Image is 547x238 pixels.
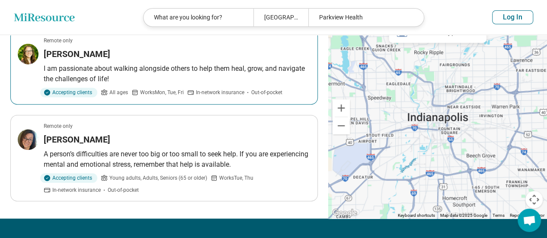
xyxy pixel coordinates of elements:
[525,191,543,208] button: Map camera controls
[109,89,128,96] span: All ages
[333,117,350,134] button: Zoom out
[492,10,533,24] button: Log In
[40,88,97,97] div: Accepting clients
[44,37,73,44] p: Remote only
[330,207,359,219] img: Google
[144,9,253,26] div: What are you looking for?
[52,186,101,194] span: In-network insurance
[251,89,282,96] span: Out-of-pocket
[440,213,487,218] span: Map data ©2025 Google
[308,9,418,26] div: Parkview Health
[44,149,310,170] p: A person’s difficulties are never too big or too small to seek help. If you are experiencing ment...
[219,174,253,182] span: Works Tue, Thu
[330,207,359,219] a: Open this area in Google Maps (opens a new window)
[44,122,73,130] p: Remote only
[196,89,244,96] span: In-network insurance
[253,9,308,26] div: [GEOGRAPHIC_DATA], [GEOGRAPHIC_DATA]
[40,173,97,183] div: Accepting clients
[44,133,110,146] h3: [PERSON_NAME]
[140,89,184,96] span: Works Mon, Tue, Fri
[510,213,544,218] a: Report a map error
[109,174,207,182] span: Young adults, Adults, Seniors (65 or older)
[108,186,139,194] span: Out-of-pocket
[398,213,435,219] button: Keyboard shortcuts
[333,99,350,117] button: Zoom in
[493,213,505,218] a: Terms (opens in new tab)
[44,48,110,60] h3: [PERSON_NAME]
[44,63,310,84] p: I am passionate about walking alongside others to help them heal, grow, and navigate the challeng...
[518,209,541,232] div: Open chat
